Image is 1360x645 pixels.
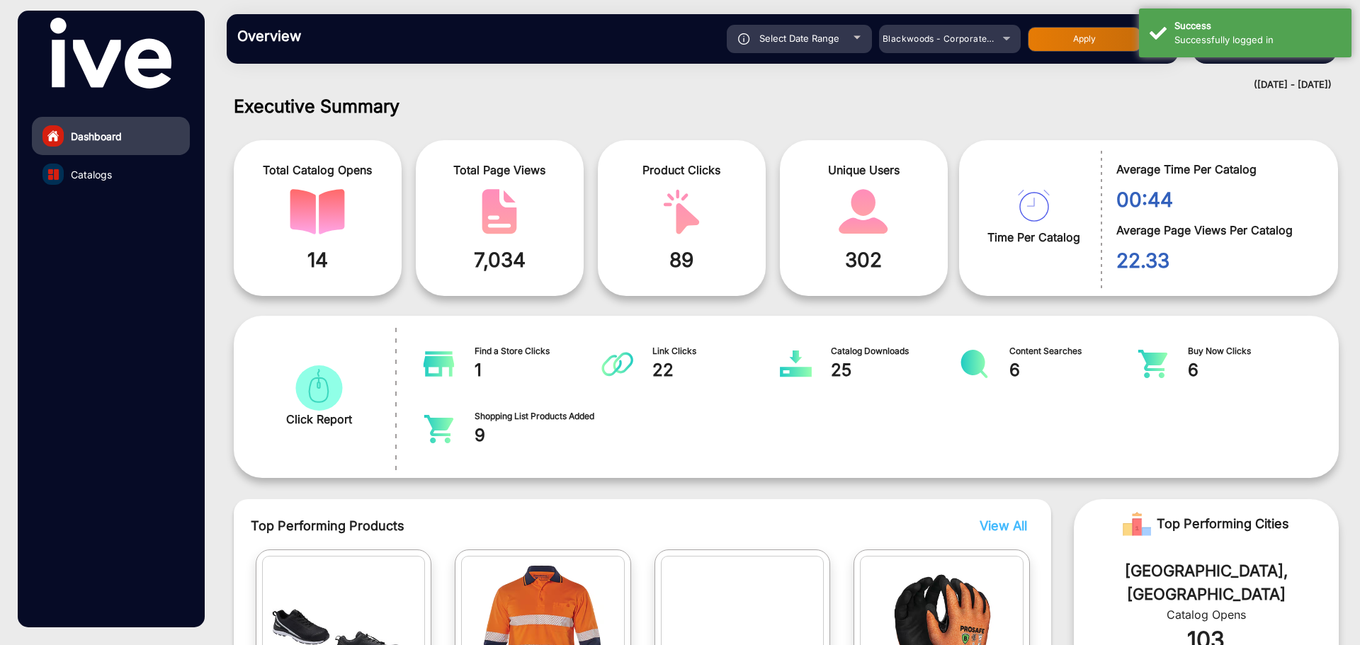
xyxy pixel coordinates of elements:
[654,189,709,234] img: catalog
[426,245,573,275] span: 7,034
[608,245,755,275] span: 89
[883,33,1017,44] span: Blackwoods - Corporate Profile
[286,411,352,428] span: Click Report
[652,345,781,358] span: Link Clicks
[1116,246,1317,275] span: 22.33
[244,161,391,178] span: Total Catalog Opens
[1188,345,1316,358] span: Buy Now Clicks
[1095,606,1317,623] div: Catalog Opens
[234,96,1339,117] h1: Executive Summary
[475,410,603,423] span: Shopping List Products Added
[32,155,190,193] a: Catalogs
[251,516,848,535] span: Top Performing Products
[1116,161,1317,178] span: Average Time Per Catalog
[1157,510,1289,538] span: Top Performing Cities
[601,350,633,378] img: catalog
[738,33,750,45] img: icon
[237,28,436,45] h3: Overview
[608,161,755,178] span: Product Clicks
[1009,345,1138,358] span: Content Searches
[780,350,812,378] img: catalog
[244,245,391,275] span: 14
[475,423,603,448] span: 9
[831,345,959,358] span: Catalog Downloads
[1123,510,1151,538] img: Rank image
[1174,19,1341,33] div: Success
[291,365,346,411] img: catalog
[212,78,1332,92] div: ([DATE] - [DATE])
[71,129,122,144] span: Dashboard
[426,161,573,178] span: Total Page Views
[976,516,1024,535] button: View All
[1174,33,1341,47] div: Successfully logged in
[790,245,937,275] span: 302
[1095,559,1317,606] div: [GEOGRAPHIC_DATA], [GEOGRAPHIC_DATA]
[1009,358,1138,383] span: 6
[1116,222,1317,239] span: Average Page Views Per Catalog
[423,415,455,443] img: catalog
[423,350,455,378] img: catalog
[958,350,990,378] img: catalog
[1116,185,1317,215] span: 00:44
[1018,190,1050,222] img: catalog
[50,18,171,89] img: vmg-logo
[475,345,603,358] span: Find a Store Clicks
[831,358,959,383] span: 25
[472,189,527,234] img: catalog
[652,358,781,383] span: 22
[475,358,603,383] span: 1
[290,189,345,234] img: catalog
[47,130,59,142] img: home
[759,33,839,44] span: Select Date Range
[71,167,112,182] span: Catalogs
[1028,27,1141,52] button: Apply
[1137,350,1169,378] img: catalog
[1188,358,1316,383] span: 6
[32,117,190,155] a: Dashboard
[790,161,937,178] span: Unique Users
[48,169,59,180] img: catalog
[980,518,1027,533] span: View All
[836,189,891,234] img: catalog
